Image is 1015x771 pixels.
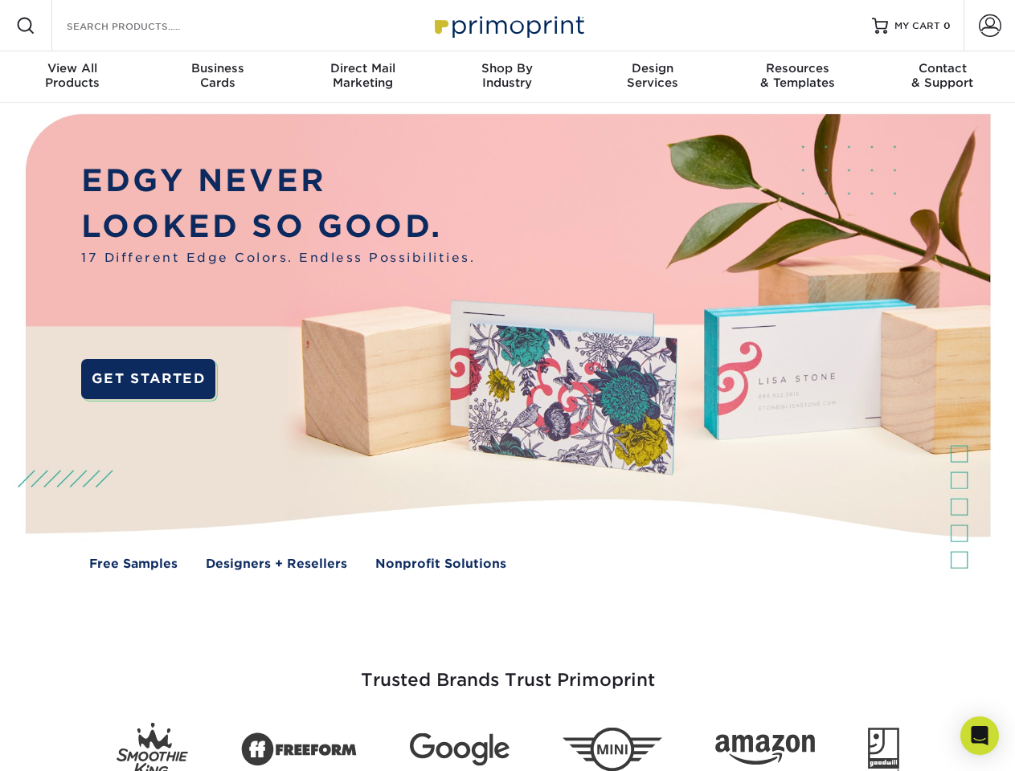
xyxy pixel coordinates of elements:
h3: Trusted Brands Trust Primoprint [38,631,978,710]
span: Resources [725,61,870,75]
div: Marketing [290,61,435,90]
span: Contact [870,61,1015,75]
a: GET STARTED [81,359,215,399]
p: LOOKED SO GOOD. [81,204,475,250]
a: Free Samples [89,555,178,573]
img: Amazon [715,735,815,765]
a: Designers + Resellers [206,555,347,573]
div: Open Intercom Messenger [960,716,999,755]
input: SEARCH PRODUCTS..... [65,16,222,35]
p: EDGY NEVER [81,158,475,204]
div: Industry [435,61,579,90]
img: Google [410,733,510,766]
span: Business [145,61,289,75]
div: Cards [145,61,289,90]
a: DesignServices [580,51,725,103]
div: & Templates [725,61,870,90]
div: Services [580,61,725,90]
span: Direct Mail [290,61,435,75]
span: 0 [943,20,951,31]
a: Nonprofit Solutions [375,555,506,573]
img: Primoprint [428,8,588,43]
a: Shop ByIndustry [435,51,579,103]
iframe: Google Customer Reviews [4,722,137,765]
img: Goodwill [868,728,899,771]
div: & Support [870,61,1015,90]
span: Shop By [435,61,579,75]
a: BusinessCards [145,51,289,103]
span: 17 Different Edge Colors. Endless Possibilities. [81,249,475,267]
a: Resources& Templates [725,51,870,103]
span: MY CART [894,19,940,33]
a: Contact& Support [870,51,1015,103]
a: Direct MailMarketing [290,51,435,103]
span: Design [580,61,725,75]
